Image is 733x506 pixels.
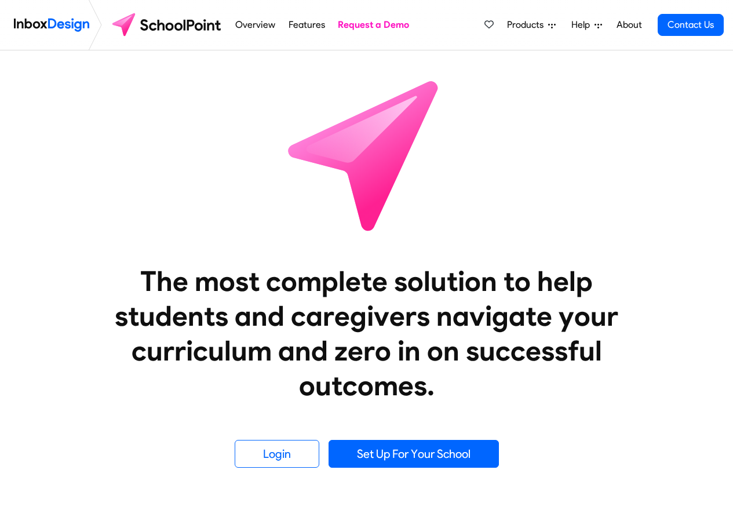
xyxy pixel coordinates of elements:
[92,264,642,403] heading: The most complete solution to help students and caregivers navigate your curriculum and zero in o...
[335,13,413,37] a: Request a Demo
[571,18,595,32] span: Help
[107,11,229,39] img: schoolpoint logo
[262,50,471,259] img: icon_schoolpoint.svg
[232,13,279,37] a: Overview
[567,13,607,37] a: Help
[658,14,724,36] a: Contact Us
[329,440,499,468] a: Set Up For Your School
[285,13,328,37] a: Features
[613,13,645,37] a: About
[507,18,548,32] span: Products
[235,440,319,468] a: Login
[502,13,560,37] a: Products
